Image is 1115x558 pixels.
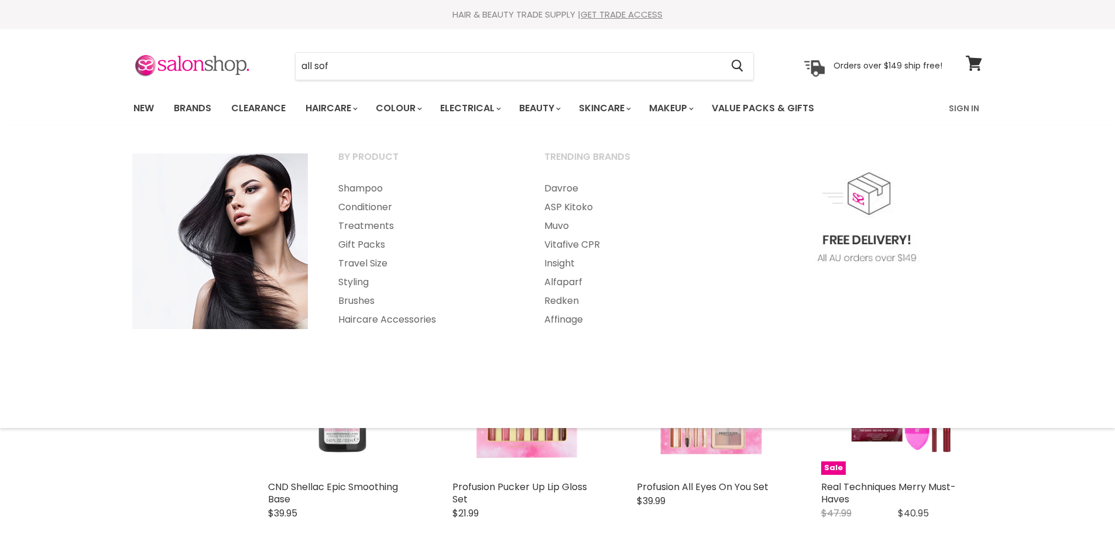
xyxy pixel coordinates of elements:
[570,96,638,121] a: Skincare
[324,217,527,235] a: Treatments
[637,480,769,494] a: Profusion All Eyes On You Set
[898,506,929,520] span: $40.95
[1056,503,1103,546] iframe: Gorgias live chat messenger
[324,198,527,217] a: Conditioner
[324,292,527,310] a: Brushes
[125,91,883,125] ul: Main menu
[510,96,568,121] a: Beauty
[324,273,527,292] a: Styling
[324,235,527,254] a: Gift Packs
[324,254,527,273] a: Travel Size
[165,96,220,121] a: Brands
[703,96,823,121] a: Value Packs & Gifts
[821,480,956,506] a: Real Techniques Merry Must-Haves
[637,494,665,508] span: $39.99
[581,8,663,20] a: GET TRADE ACCESS
[297,96,365,121] a: Haircare
[530,254,733,273] a: Insight
[530,273,733,292] a: Alfaparf
[530,198,733,217] a: ASP Kitoko
[125,96,163,121] a: New
[530,235,733,254] a: Vitafive CPR
[324,310,527,329] a: Haircare Accessories
[452,480,587,506] a: Profusion Pucker Up Lip Gloss Set
[821,461,846,475] span: Sale
[268,480,398,506] a: CND Shellac Epic Smoothing Base
[431,96,508,121] a: Electrical
[222,96,294,121] a: Clearance
[530,179,733,198] a: Davroe
[530,292,733,310] a: Redken
[722,53,753,80] button: Search
[530,217,733,235] a: Muvo
[452,506,479,520] span: $21.99
[324,148,527,177] a: By Product
[324,179,527,329] ul: Main menu
[324,179,527,198] a: Shampoo
[821,506,852,520] span: $47.99
[640,96,701,121] a: Makeup
[833,60,942,71] p: Orders over $149 ship free!
[367,96,429,121] a: Colour
[530,179,733,329] ul: Main menu
[119,91,997,125] nav: Main
[530,148,733,177] a: Trending Brands
[268,506,297,520] span: $39.95
[119,9,997,20] div: HAIR & BEAUTY TRADE SUPPLY |
[530,310,733,329] a: Affinage
[296,53,722,80] input: Search
[295,52,754,80] form: Product
[942,96,986,121] a: Sign In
